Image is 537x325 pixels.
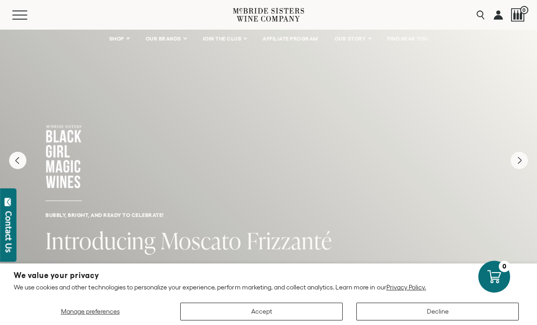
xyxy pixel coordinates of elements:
[263,36,318,42] span: AFFILIATE PROGRAM
[520,6,528,14] span: 0
[499,261,510,272] div: 0
[146,36,181,42] span: OUR BRANDS
[329,30,377,48] a: OUR STORY
[61,308,120,315] span: Manage preferences
[387,36,428,42] span: FIND NEAR YOU
[9,152,26,169] button: Previous
[381,30,434,48] a: FIND NEAR YOU
[4,211,13,253] div: Contact Us
[386,284,426,291] a: Privacy Policy.
[14,283,523,291] p: We use cookies and other technologies to personalize your experience, perform marketing, and coll...
[46,225,156,256] span: Introducing
[203,36,242,42] span: JOIN THE CLUB
[180,303,343,320] button: Accept
[161,225,242,256] span: Moscato
[103,30,135,48] a: SHOP
[257,30,324,48] a: AFFILIATE PROGRAM
[46,212,491,218] h6: Bubbly, bright, and ready to celebrate!
[356,303,519,320] button: Decline
[511,152,528,169] button: Next
[140,30,192,48] a: OUR BRANDS
[197,30,253,48] a: JOIN THE CLUB
[14,272,523,279] h2: We value your privacy
[247,225,332,256] span: Frizzanté
[109,36,125,42] span: SHOP
[12,10,45,20] button: Mobile Menu Trigger
[14,303,167,320] button: Manage preferences
[334,36,366,42] span: OUR STORY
